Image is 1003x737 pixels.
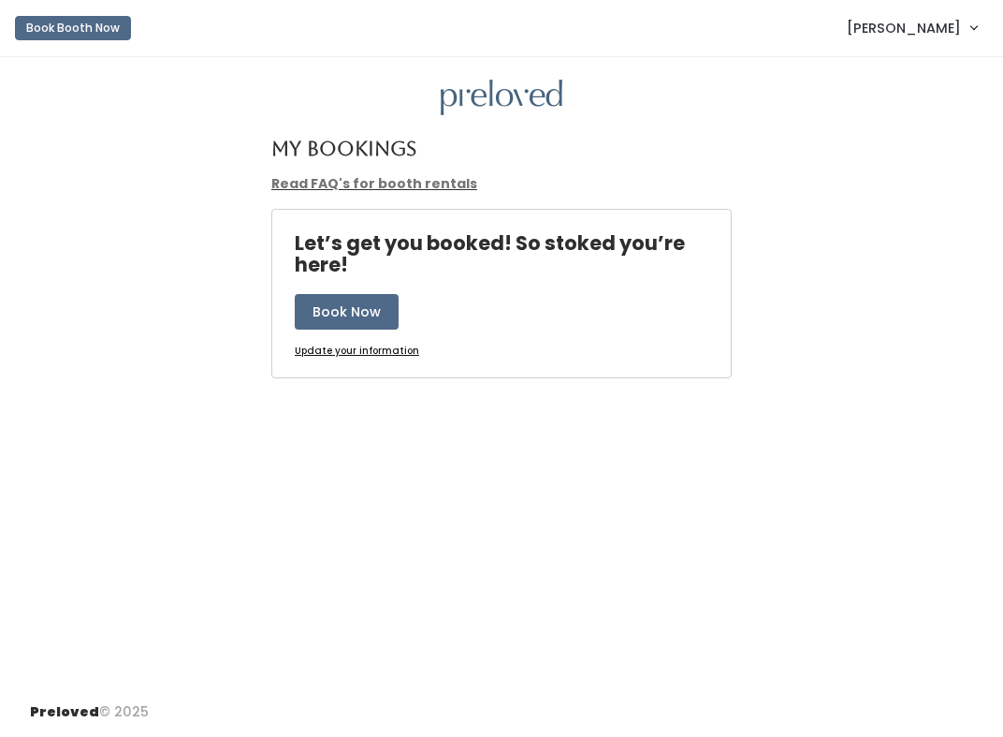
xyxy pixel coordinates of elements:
[828,7,996,48] a: [PERSON_NAME]
[295,345,419,359] a: Update your information
[295,232,731,275] h4: Let’s get you booked! So stoked you’re here!
[30,687,149,722] div: © 2025
[847,18,961,38] span: [PERSON_NAME]
[271,174,477,193] a: Read FAQ's for booth rentals
[271,138,416,159] h4: My Bookings
[15,16,131,40] button: Book Booth Now
[30,702,99,721] span: Preloved
[295,294,399,330] button: Book Now
[441,80,562,116] img: preloved logo
[15,7,131,49] a: Book Booth Now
